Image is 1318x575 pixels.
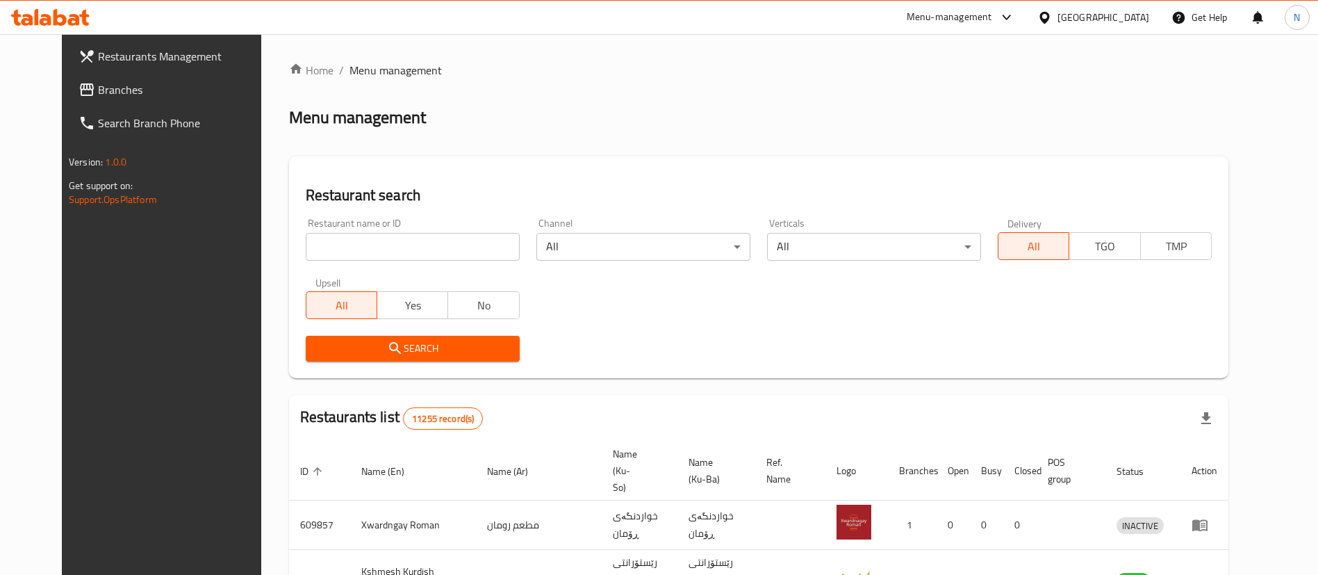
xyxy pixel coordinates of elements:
[69,177,133,195] span: Get support on:
[689,454,739,487] span: Name (Ku-Ba)
[383,295,443,316] span: Yes
[361,463,422,480] span: Name (En)
[1117,517,1164,534] div: INACTIVE
[69,153,103,171] span: Version:
[1146,236,1206,257] span: TMP
[300,463,327,480] span: ID
[1192,517,1217,533] div: Menu
[1007,218,1042,228] label: Delivery
[289,62,333,79] a: Home
[306,185,1212,206] h2: Restaurant search
[377,291,448,319] button: Yes
[1003,442,1037,501] th: Closed
[403,407,483,430] div: Total records count
[339,62,344,79] li: /
[487,463,546,480] span: Name (Ar)
[767,233,981,261] div: All
[67,106,282,140] a: Search Branch Phone
[289,62,1228,79] nav: breadcrumb
[105,153,126,171] span: 1.0.0
[1189,402,1223,435] div: Export file
[1003,501,1037,550] td: 0
[536,233,750,261] div: All
[454,295,513,316] span: No
[289,106,426,129] h2: Menu management
[1117,463,1162,480] span: Status
[1117,518,1164,534] span: INACTIVE
[825,442,888,501] th: Logo
[1069,232,1140,260] button: TGO
[998,232,1069,260] button: All
[289,501,350,550] td: 609857
[907,9,992,26] div: Menu-management
[98,115,271,131] span: Search Branch Phone
[306,291,377,319] button: All
[888,501,937,550] td: 1
[1140,232,1212,260] button: TMP
[315,277,341,287] label: Upsell
[404,412,482,426] span: 11255 record(s)
[306,336,520,362] button: Search
[613,446,661,496] span: Name (Ku-So)
[1075,236,1135,257] span: TGO
[937,501,970,550] td: 0
[67,40,282,73] a: Restaurants Management
[317,340,509,357] span: Search
[1004,236,1064,257] span: All
[98,48,271,65] span: Restaurants Management
[300,407,484,430] h2: Restaurants list
[766,454,809,487] span: Ref. Name
[98,81,271,98] span: Branches
[1180,442,1228,501] th: Action
[67,73,282,106] a: Branches
[937,442,970,501] th: Open
[1057,10,1149,25] div: [GEOGRAPHIC_DATA]
[350,501,476,550] td: Xwardngay Roman
[306,233,520,261] input: Search for restaurant name or ID..
[447,291,519,319] button: No
[970,442,1003,501] th: Busy
[970,501,1003,550] td: 0
[69,191,157,209] a: Support.OpsPlatform
[837,505,871,540] img: Xwardngay Roman
[1294,10,1300,25] span: N
[312,295,372,316] span: All
[677,501,755,550] td: خواردنگەی ڕۆمان
[476,501,602,550] td: مطعم رومان
[349,62,442,79] span: Menu management
[1048,454,1089,487] span: POS group
[888,442,937,501] th: Branches
[602,501,677,550] td: خواردنگەی ڕۆمان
